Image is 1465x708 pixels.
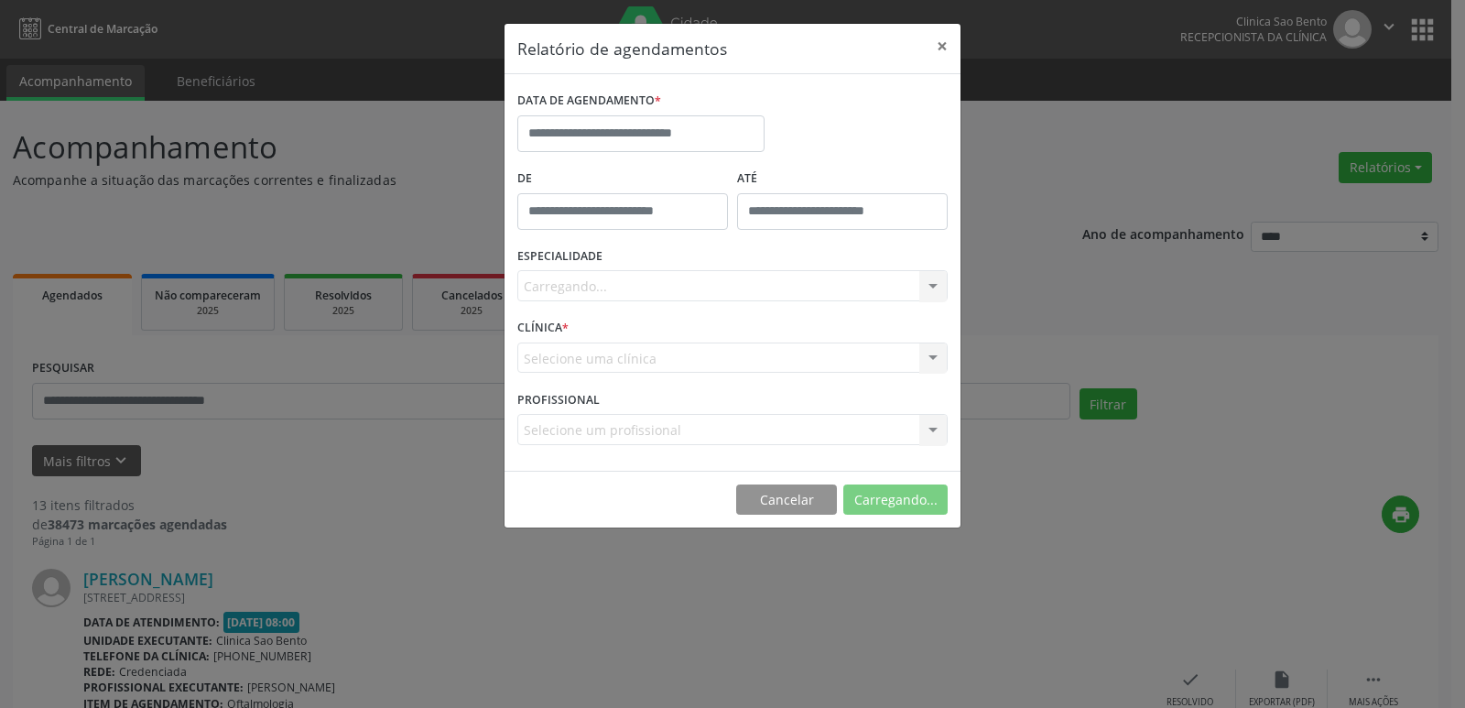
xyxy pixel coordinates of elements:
button: Cancelar [736,485,837,516]
label: DATA DE AGENDAMENTO [517,87,661,115]
h5: Relatório de agendamentos [517,37,727,60]
label: PROFISSIONAL [517,386,600,414]
button: Carregando... [843,485,948,516]
label: ESPECIALIDADE [517,243,602,271]
button: Close [924,24,960,69]
label: De [517,165,728,193]
label: CLÍNICA [517,314,569,343]
label: ATÉ [737,165,948,193]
